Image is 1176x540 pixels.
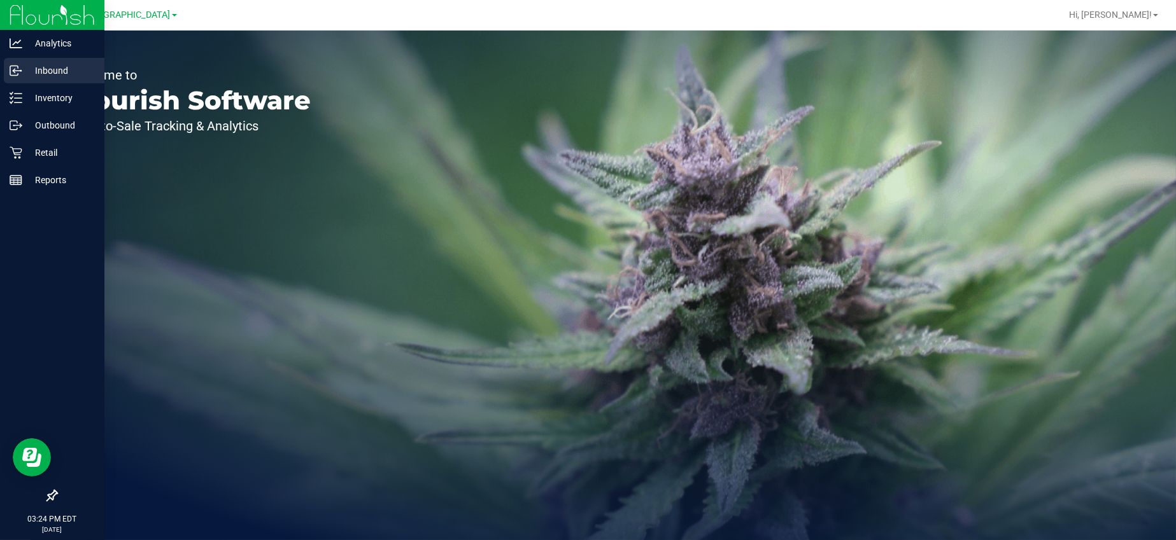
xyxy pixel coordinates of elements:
p: [DATE] [6,525,99,534]
inline-svg: Retail [10,146,22,159]
p: Analytics [22,36,99,51]
p: Inventory [22,90,99,106]
inline-svg: Inventory [10,92,22,104]
p: Inbound [22,63,99,78]
span: [GEOGRAPHIC_DATA] [83,10,171,20]
inline-svg: Reports [10,174,22,186]
p: Welcome to [69,69,311,81]
p: Retail [22,145,99,160]
p: Seed-to-Sale Tracking & Analytics [69,120,311,132]
p: 03:24 PM EDT [6,513,99,525]
span: Hi, [PERSON_NAME]! [1069,10,1152,20]
inline-svg: Outbound [10,119,22,132]
inline-svg: Inbound [10,64,22,77]
p: Flourish Software [69,88,311,113]
inline-svg: Analytics [10,37,22,50]
p: Reports [22,172,99,188]
iframe: Resource center [13,438,51,476]
p: Outbound [22,118,99,133]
